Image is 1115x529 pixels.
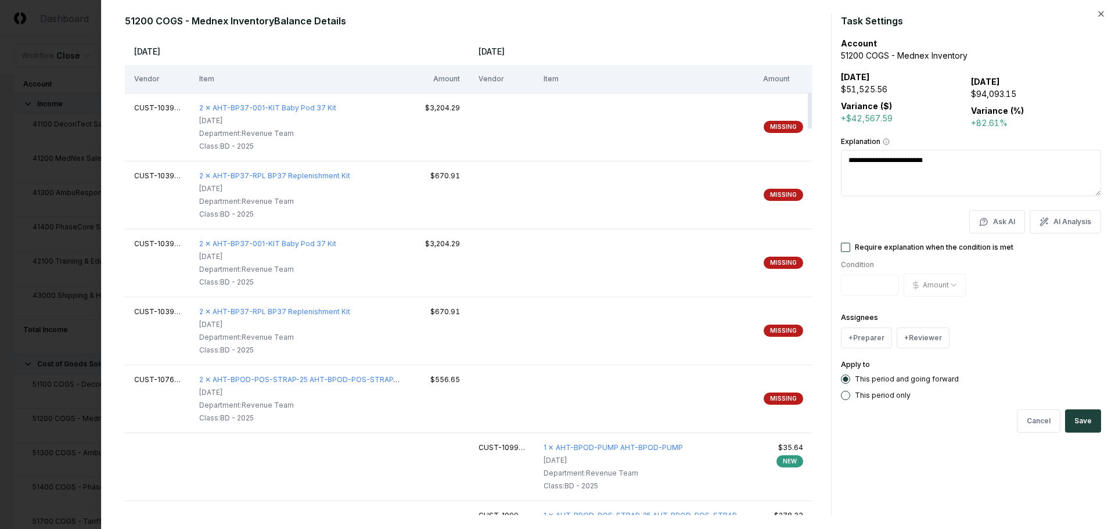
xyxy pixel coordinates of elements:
[419,103,460,113] div: $3,204.29
[199,400,401,411] div: Revenue Team
[841,49,1101,62] div: 51200 COGS - Mednex Inventory
[125,37,469,65] th: [DATE]
[764,393,803,405] div: MISSING
[199,277,336,287] div: Revenue Team
[199,345,350,355] div: Revenue Team
[199,239,336,248] a: 2 ✕ AHT-BP37-001-KIT Baby Pod 37 Kit
[764,257,803,269] div: MISSING
[544,468,683,478] div: Revenue Team
[199,116,336,126] div: [DATE]
[897,328,949,348] button: +Reviewer
[419,375,460,385] div: $556.65
[134,239,181,249] div: CUST-10398 Capital Health EMS
[419,171,460,181] div: $670.91
[1065,409,1101,433] button: Save
[199,183,350,194] div: [DATE]
[841,360,870,369] label: Apply to
[841,313,878,322] label: Assignees
[764,325,803,337] div: MISSING
[841,112,971,124] div: +$42,567.59
[544,511,748,520] a: 1 ✕ AHT-BPOD-POS-STRAP-25 AHT-BPOD-POS-STRAP-25
[544,481,683,491] div: Revenue Team
[190,65,410,93] th: Item
[971,88,1101,100] div: $94,093.15
[419,239,460,249] div: $3,204.29
[1030,210,1101,233] button: AI Analysis
[763,442,803,453] div: $35.64
[841,138,1101,145] label: Explanation
[134,307,181,317] div: CUST-10398 Capital Health EMS
[199,332,350,343] div: Revenue Team
[841,83,971,95] div: $51,525.56
[841,14,1101,28] h2: Task Settings
[544,443,683,452] a: 1 ✕ AHT-BPOD-PUMP AHT-BPOD-PUMP
[199,387,401,398] div: [DATE]
[125,14,822,28] h2: 51200 COGS - Mednex Inventory Balance Details
[971,106,1024,116] b: Variance (%)
[199,209,350,219] div: Revenue Team
[479,510,525,521] div: CUST-10995 Christiana Care
[969,210,1025,233] button: Ask AI
[410,65,469,93] th: Amount
[199,319,350,330] div: [DATE]
[199,264,336,275] div: Revenue Team
[764,121,803,133] div: MISSING
[125,65,190,93] th: Vendor
[1017,409,1060,433] button: Cancel
[971,117,1101,129] div: +82.61%
[199,103,336,112] a: 2 ✕ AHT-BP37-001-KIT Baby Pod 37 Kit
[841,72,870,82] b: [DATE]
[841,38,877,48] b: Account
[855,244,1013,251] label: Require explanation when the condition is met
[199,251,336,262] div: [DATE]
[855,392,911,399] label: This period only
[469,37,813,65] th: [DATE]
[134,171,181,181] div: CUST-10398 Capital Health EMS
[419,307,460,317] div: $670.91
[199,196,350,207] div: Revenue Team
[479,442,525,453] div: CUST-10995 Christiana Care
[841,328,892,348] button: +Preparer
[199,128,336,139] div: Revenue Team
[199,307,350,316] a: 2 ✕ AHT-BP37-RPL BP37 Replenishment Kit
[754,65,812,93] th: Amount
[971,77,1000,87] b: [DATE]
[534,65,754,93] th: Item
[199,375,405,384] a: 2 ✕ AHT-BPOD-POS-STRAP-25 AHT-BPOD-POS-STRAP-25
[764,189,803,201] div: MISSING
[841,101,892,111] b: Variance ($)
[544,455,683,466] div: [DATE]
[199,171,350,180] a: 2 ✕ AHT-BP37-RPL BP37 Replenishment Kit
[469,65,534,93] th: Vendor
[199,413,401,423] div: Revenue Team
[855,376,959,383] label: This period and going forward
[776,455,803,467] div: NEW
[199,141,336,152] div: Revenue Team
[763,510,803,521] div: $278.33
[883,138,890,145] button: Explanation
[134,375,181,385] div: CUST-10765 Cape Fear Valley Health
[134,103,181,113] div: CUST-10398 Capital Health EMS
